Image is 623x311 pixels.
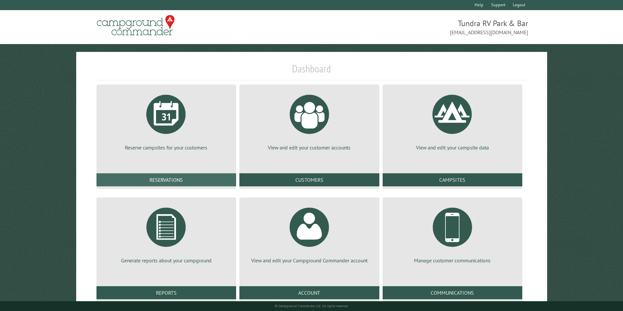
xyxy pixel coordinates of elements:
[104,257,228,264] p: Generate reports about your campground
[390,144,514,151] p: View and edit your campsite data
[247,203,371,264] a: View and edit your Campground Commander account
[104,90,228,151] a: Reserve campsites for your customers
[390,90,514,151] a: View and edit your campsite data
[247,257,371,264] p: View and edit your Campground Commander account
[247,144,371,151] p: View and edit your customer accounts
[95,62,528,80] h1: Dashboard
[239,173,379,186] a: Customers
[104,203,228,264] a: Generate reports about your campground
[383,286,522,299] a: Communications
[104,144,228,151] p: Reserve campsites for your customers
[247,90,371,151] a: View and edit your customer accounts
[275,304,349,308] small: © Campground Commander LLC. All rights reserved.
[96,173,236,186] a: Reservations
[390,203,514,264] a: Manage customer communications
[383,173,522,186] a: Campsites
[96,286,236,299] a: Reports
[390,257,514,264] p: Manage customer communications
[95,13,177,38] img: Campground Commander
[312,18,528,36] span: Tundra RV Park & Bar [EMAIL_ADDRESS][DOMAIN_NAME]
[239,286,379,299] a: Account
